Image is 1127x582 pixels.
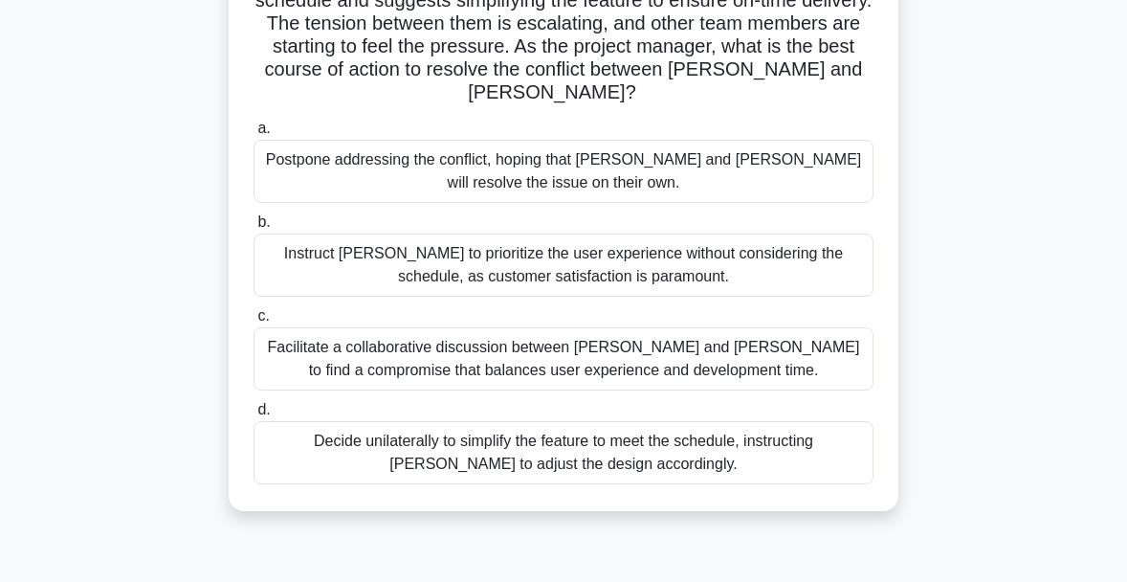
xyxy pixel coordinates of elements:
[254,140,873,203] div: Postpone addressing the conflict, hoping that [PERSON_NAME] and [PERSON_NAME] will resolve the is...
[257,307,269,324] span: c.
[254,234,873,297] div: Instruct [PERSON_NAME] to prioritize the user experience without considering the schedule, as cus...
[257,120,270,136] span: a.
[254,421,873,484] div: Decide unilaterally to simplify the feature to meet the schedule, instructing [PERSON_NAME] to ad...
[257,401,270,417] span: d.
[254,327,873,391] div: Facilitate a collaborative discussion between [PERSON_NAME] and [PERSON_NAME] to find a compromis...
[257,213,270,230] span: b.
